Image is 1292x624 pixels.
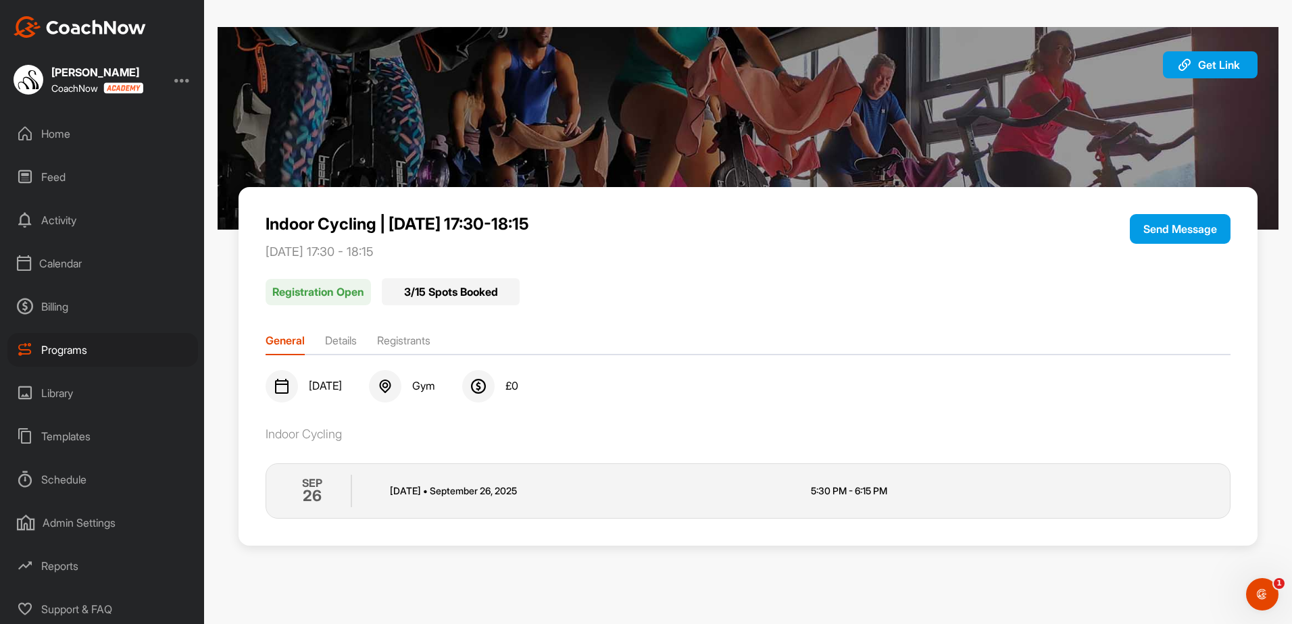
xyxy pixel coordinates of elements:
[7,549,198,583] div: Reports
[266,214,1037,234] p: Indoor Cycling | [DATE] 17:30-18:15
[218,27,1278,230] img: img.jpg
[266,427,1230,442] div: Indoor Cycling
[103,82,143,94] img: CoachNow acadmey
[423,485,428,496] span: •
[325,332,357,354] li: Details
[7,376,198,410] div: Library
[1130,214,1231,244] button: Send Message
[412,380,435,393] span: Gym
[266,332,305,354] li: General
[1198,58,1240,72] span: Get Link
[7,333,198,367] div: Programs
[7,506,198,540] div: Admin Settings
[266,279,371,306] p: Registration Open
[51,67,143,78] div: [PERSON_NAME]
[1246,578,1278,610] iframe: Intercom live chat
[14,65,43,95] img: square_c8b22097c993bcfd2b698d1eae06ee05.jpg
[303,484,322,507] h2: 26
[51,82,143,94] div: CoachNow
[390,484,792,498] p: [DATE] September 26 , 2025
[266,244,1037,259] p: [DATE] 17:30 - 18:15
[7,290,198,323] div: Billing
[7,463,198,496] div: Schedule
[7,419,198,453] div: Templates
[7,160,198,194] div: Feed
[14,16,146,38] img: CoachNow
[7,246,198,280] div: Calendar
[274,378,290,394] img: svg+xml;base64,PHN2ZyB3aWR0aD0iMjQiIGhlaWdodD0iMjQiIHZpZXdCb3g9IjAgMCAyNCAyNCIgZmlsbD0ibm9uZSIgeG...
[1274,578,1285,589] span: 1
[377,332,430,354] li: Registrants
[382,278,520,305] div: 3 / 15 Spots Booked
[7,117,198,151] div: Home
[302,475,322,491] p: SEP
[811,484,1213,498] p: 5:30 PM - 6:15 PM
[505,380,518,393] span: £ 0
[7,203,198,237] div: Activity
[309,380,342,393] span: [DATE]
[1176,57,1193,73] img: svg+xml;base64,PHN2ZyB3aWR0aD0iMjAiIGhlaWdodD0iMjAiIHZpZXdCb3g9IjAgMCAyMCAyMCIgZmlsbD0ibm9uZSIgeG...
[377,378,393,394] img: svg+xml;base64,PHN2ZyB3aWR0aD0iMjQiIGhlaWdodD0iMjQiIHZpZXdCb3g9IjAgMCAyNCAyNCIgZmlsbD0ibm9uZSIgeG...
[470,378,487,394] img: svg+xml;base64,PHN2ZyB3aWR0aD0iMjQiIGhlaWdodD0iMjQiIHZpZXdCb3g9IjAgMCAyNCAyNCIgZmlsbD0ibm9uZSIgeG...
